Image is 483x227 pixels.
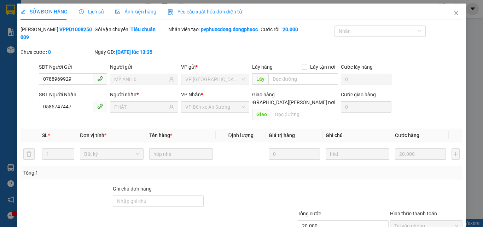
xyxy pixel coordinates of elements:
[110,63,178,71] div: Người gửi
[239,98,338,106] span: [GEOGRAPHIC_DATA][PERSON_NAME] nơi
[149,132,172,138] span: Tên hàng
[39,91,107,98] div: SĐT Người Nhận
[84,149,139,159] span: Bất kỳ
[42,132,48,138] span: SL
[168,9,173,15] img: icon
[97,103,103,109] span: phone
[21,25,93,41] div: [PERSON_NAME]:
[341,64,373,70] label: Cước lấy hàng
[269,148,320,160] input: 0
[23,148,35,160] button: delete
[113,186,152,192] label: Ghi chú đơn hàng
[80,132,106,138] span: Đơn vị tính
[21,48,93,56] div: Chưa cước :
[185,74,245,85] span: VP Phước Đông
[130,27,156,32] b: Tiêu chuẩn
[23,169,187,177] div: Tổng: 1
[168,9,242,15] span: Yêu cầu xuất hóa đơn điện tử
[94,48,167,56] div: Ngày GD:
[298,211,321,216] span: Tổng cước
[228,132,253,138] span: Định lượng
[79,9,84,14] span: clock-circle
[323,129,392,142] th: Ghi chú
[169,104,174,109] span: user
[168,25,259,33] div: Nhân viên tạo:
[114,75,168,83] input: Tên người gửi
[446,4,466,23] button: Close
[252,92,275,97] span: Giao hàng
[115,9,156,15] span: Ảnh kiện hàng
[39,63,107,71] div: SĐT Người Gửi
[185,102,245,112] span: VP Bến xe An Sương
[268,73,338,85] input: Dọc đường
[21,9,25,14] span: edit
[252,64,273,70] span: Lấy hàng
[110,91,178,98] div: Người nhận
[452,148,460,160] button: plus
[341,101,391,113] input: Cước giao hàng
[453,10,459,16] span: close
[269,132,295,138] span: Giá trị hàng
[169,77,174,82] span: user
[326,148,389,160] input: Ghi Chú
[283,27,298,32] b: 20.000
[395,148,446,160] input: 0
[252,73,268,85] span: Lấy
[395,132,419,138] span: Cước hàng
[149,148,213,160] input: VD: Bàn, Ghế
[113,195,204,207] input: Ghi chú đơn hàng
[114,103,168,111] input: Tên người nhận
[97,76,103,81] span: phone
[94,25,167,33] div: Gói vận chuyển:
[201,27,258,32] b: pvphuocdong.dongphuoc
[307,63,338,71] span: Lấy tận nơi
[252,109,271,120] span: Giao
[181,63,249,71] div: VP gửi
[79,9,104,15] span: Lịch sử
[116,49,152,55] b: [DATE] lúc 13:35
[261,25,333,33] div: Cước rồi :
[271,109,338,120] input: Dọc đường
[341,74,391,85] input: Cước lấy hàng
[21,9,68,15] span: SỬA ĐƠN HÀNG
[115,9,120,14] span: picture
[181,92,201,97] span: VP Nhận
[341,92,376,97] label: Cước giao hàng
[390,211,437,216] label: Hình thức thanh toán
[48,49,51,55] b: 0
